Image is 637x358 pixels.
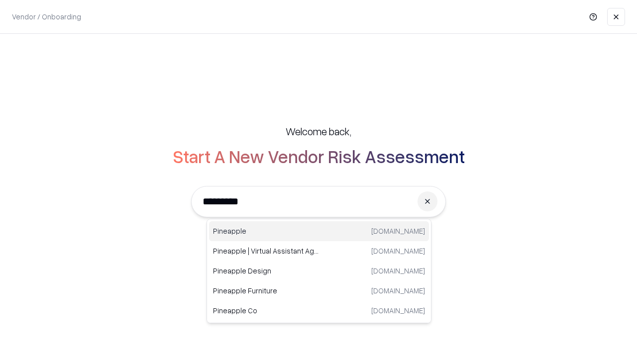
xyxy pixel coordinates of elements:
h2: Start A New Vendor Risk Assessment [173,146,465,166]
p: [DOMAIN_NAME] [371,246,425,256]
p: Pineapple | Virtual Assistant Agency [213,246,319,256]
p: [DOMAIN_NAME] [371,285,425,296]
p: [DOMAIN_NAME] [371,226,425,236]
p: Pineapple Design [213,266,319,276]
div: Suggestions [207,219,431,323]
p: Pineapple Furniture [213,285,319,296]
p: [DOMAIN_NAME] [371,266,425,276]
p: Pineapple Co [213,305,319,316]
p: Vendor / Onboarding [12,11,81,22]
p: Pineapple [213,226,319,236]
h5: Welcome back, [286,124,351,138]
p: [DOMAIN_NAME] [371,305,425,316]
